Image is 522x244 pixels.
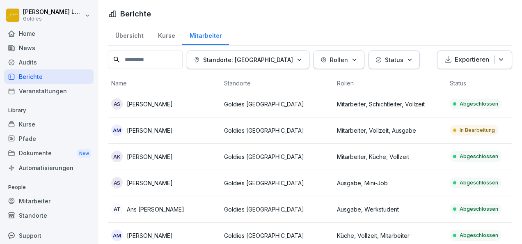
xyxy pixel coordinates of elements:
p: Mitarbeiter, Küche, Vollzeit [337,152,443,161]
p: Goldies [GEOGRAPHIC_DATA] [224,231,330,240]
p: Ausgabe, Mini-Job [337,179,443,187]
div: AS [111,177,123,189]
p: Ausgabe, Werkstudent [337,205,443,214]
a: Home [4,26,94,41]
a: Standorte [4,208,94,223]
p: Abgeschlossen [460,153,498,160]
a: Audits [4,55,94,69]
a: Kurse [4,117,94,131]
p: Rollen [330,55,348,64]
a: Automatisierungen [4,161,94,175]
p: Ans [PERSON_NAME] [127,205,184,214]
p: Goldies [GEOGRAPHIC_DATA] [224,179,330,187]
a: Veranstaltungen [4,84,94,98]
p: Goldies [23,16,83,22]
a: News [4,41,94,55]
p: Abgeschlossen [460,205,498,213]
a: Berichte [4,69,94,84]
p: Status [385,55,403,64]
p: Goldies [GEOGRAPHIC_DATA] [224,205,330,214]
div: AM [111,124,123,136]
button: Status [369,51,420,69]
button: Exportieren [437,51,512,69]
div: Dokumente [4,146,94,161]
p: Standorte: [GEOGRAPHIC_DATA] [203,55,293,64]
p: Goldies [GEOGRAPHIC_DATA] [224,126,330,135]
p: Mitarbeiter, Vollzeit, Ausgabe [337,126,443,135]
p: Abgeschlossen [460,179,498,186]
th: Name [108,76,221,91]
p: [PERSON_NAME] [127,179,173,187]
a: Mitarbeiter [182,24,229,45]
div: Support [4,228,94,243]
p: Goldies [GEOGRAPHIC_DATA] [224,152,330,161]
a: DokumenteNew [4,146,94,161]
a: Mitarbeiter [4,194,94,208]
p: People [4,181,94,194]
button: Rollen [314,51,364,69]
div: New [77,149,91,158]
p: Library [4,104,94,117]
p: [PERSON_NAME] [127,100,173,108]
p: Abgeschlossen [460,232,498,239]
a: Kurse [151,24,182,45]
p: Abgeschlossen [460,100,498,108]
p: Mitarbeiter, Schichtleiter, Vollzeit [337,100,443,108]
div: AK [111,151,123,162]
div: AS [111,98,123,110]
div: AT [111,203,123,215]
th: Standorte [221,76,334,91]
p: [PERSON_NAME] [127,152,173,161]
a: Pfade [4,131,94,146]
p: In Bearbeitung [460,127,495,134]
button: Standorte: [GEOGRAPHIC_DATA] [187,51,309,69]
th: Rollen [334,76,446,91]
a: Übersicht [108,24,151,45]
h1: Berichte [120,8,151,19]
p: [PERSON_NAME] [127,126,173,135]
p: Goldies [GEOGRAPHIC_DATA] [224,100,330,108]
p: [PERSON_NAME] [127,231,173,240]
p: Exportieren [455,55,489,64]
p: [PERSON_NAME] Loska [23,9,83,16]
p: Küche, Vollzeit, Mitarbeiter [337,231,443,240]
div: AM [111,230,123,241]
